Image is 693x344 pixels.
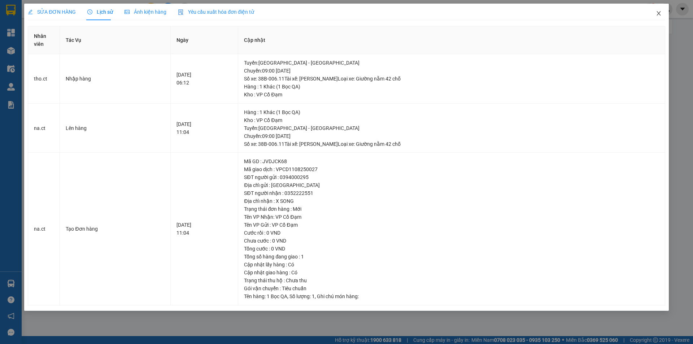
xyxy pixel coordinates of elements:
span: Lịch sử [87,9,113,15]
div: Tổng số hàng đang giao : 1 [244,253,659,261]
div: [DATE] 11:04 [176,120,232,136]
th: Cập nhật [238,26,665,54]
th: Ngày [171,26,238,54]
div: Tổng cước : 0 VND [244,245,659,253]
span: Yêu cầu xuất hóa đơn điện tử [178,9,254,15]
div: Trạng thái thu hộ : Chưa thu [244,276,659,284]
div: Kho : VP Cổ Đạm [244,91,659,99]
div: Địa chỉ gửi : [GEOGRAPHIC_DATA] [244,181,659,189]
div: Chưa cước : 0 VND [244,237,659,245]
span: SỬA ĐƠN HÀNG [28,9,76,15]
th: Nhân viên [28,26,60,54]
div: [DATE] 11:04 [176,221,232,237]
td: tho.ct [28,54,60,104]
div: Địa chỉ nhận : X SONG [244,197,659,205]
td: na.ct [28,104,60,153]
div: Lên hàng [66,124,165,132]
div: Gói vận chuyển : Tiêu chuẩn [244,284,659,292]
div: Cập nhật giao hàng : Có [244,269,659,276]
div: Nhập hàng [66,75,165,83]
div: Trạng thái đơn hàng : Mới [244,205,659,213]
span: edit [28,9,33,14]
div: Tên VP Gửi : VP Cổ Đạm [244,221,659,229]
div: Kho : VP Cổ Đạm [244,116,659,124]
span: 1 [312,293,315,299]
div: Tuyến : [GEOGRAPHIC_DATA] - [GEOGRAPHIC_DATA] Chuyến: 09:00 [DATE] Số xe: 38B-006.11 Tài xế: [PER... [244,124,659,148]
span: clock-circle [87,9,92,14]
div: Hàng : 1 Khác (1 Bọc QA) [244,108,659,116]
div: Tuyến : [GEOGRAPHIC_DATA] - [GEOGRAPHIC_DATA] Chuyến: 09:00 [DATE] Số xe: 38B-006.11 Tài xế: [PER... [244,59,659,83]
img: icon [178,9,184,15]
span: close [656,10,662,16]
button: Close [649,4,669,24]
td: na.ct [28,153,60,305]
span: 1 Bọc QA [267,293,287,299]
div: Cập nhật lấy hàng : Có [244,261,659,269]
div: Tên hàng: , Số lượng: , Ghi chú món hàng: [244,292,659,300]
div: Mã GD : JVDJCK68 [244,157,659,165]
th: Tác Vụ [60,26,171,54]
div: [DATE] 06:12 [176,71,232,87]
div: SĐT người gửi : 0394000295 [244,173,659,181]
span: picture [125,9,130,14]
div: Mã giao dịch : VPCD1108250027 [244,165,659,173]
div: Cước rồi : 0 VND [244,229,659,237]
span: Ảnh kiện hàng [125,9,166,15]
div: SĐT người nhận : 0352222551 [244,189,659,197]
div: Tạo Đơn hàng [66,225,165,233]
div: Tên VP Nhận: VP Cổ Đạm [244,213,659,221]
div: Hàng : 1 Khác (1 Bọc QA) [244,83,659,91]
